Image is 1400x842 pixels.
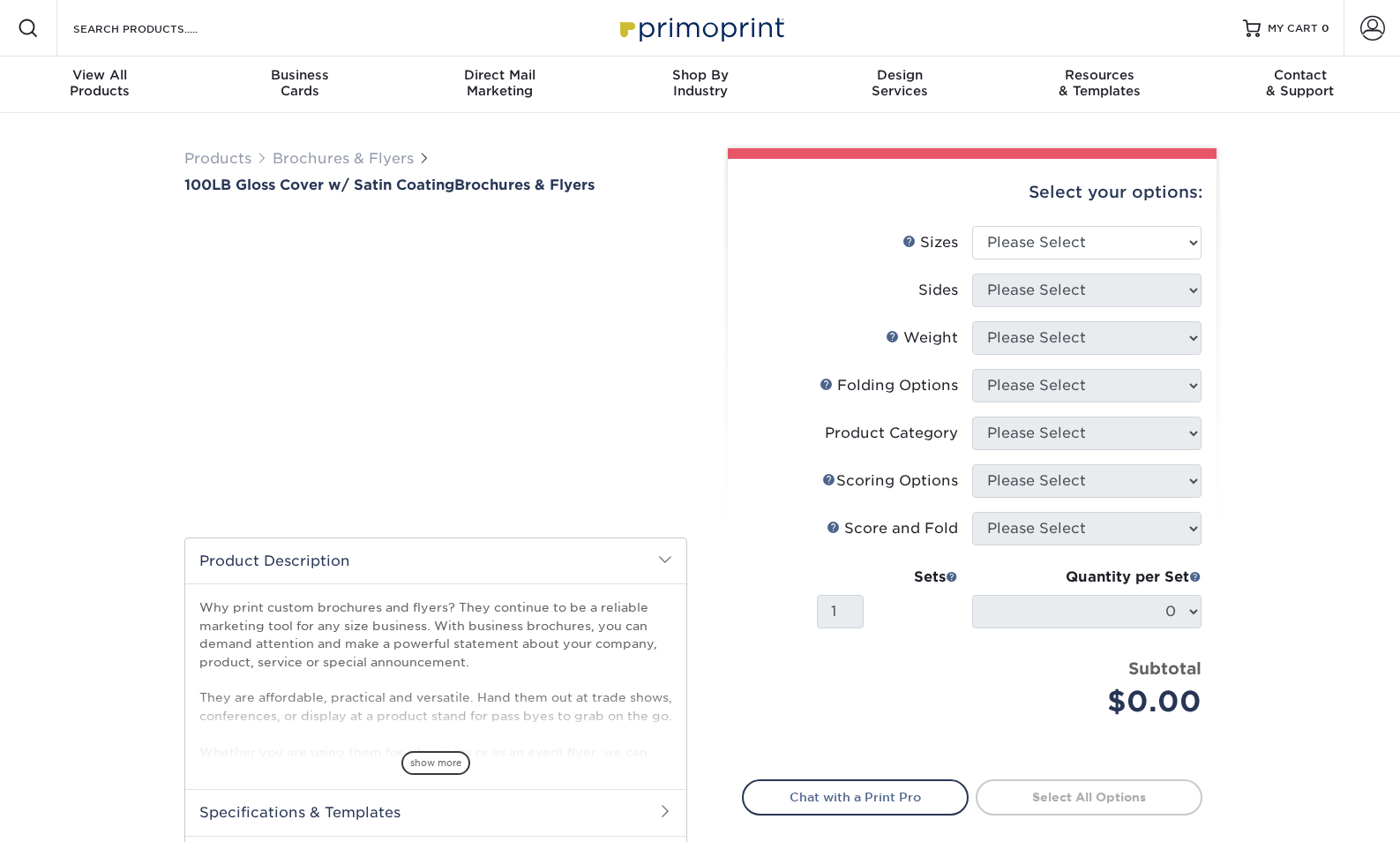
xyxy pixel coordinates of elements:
[1128,658,1202,678] strong: Subtotal
[1268,21,1318,36] span: MY CART
[200,67,401,83] span: Business
[600,67,800,99] div: Industry
[820,375,958,396] div: Folding Options
[742,159,1202,226] div: Select your options:
[600,56,800,113] a: Shop ByIndustry
[800,56,1000,113] a: DesignServices
[827,518,958,539] div: Score and Fold
[184,177,687,193] a: 100LB Gloss Cover w/ Satin CoatingBrochures & Flyers
[918,280,958,301] div: Sides
[1000,56,1201,113] a: Resources& Templates
[1000,67,1201,99] div: & Templates
[184,177,687,193] h1: Brochures & Flyers
[1200,67,1400,99] div: & Support
[400,67,600,83] span: Direct Mail
[985,680,1202,723] div: $0.00
[825,423,958,444] div: Product Category
[401,751,470,775] span: show more
[612,9,789,47] img: Primoprint
[972,567,1202,588] div: Quantity per Set
[822,470,958,492] div: Scoring Options
[976,779,1202,815] a: Select All Options
[600,67,800,83] span: Shop By
[800,67,1000,99] div: Services
[184,150,251,167] a: Products
[400,56,600,113] a: Direct MailMarketing
[902,232,958,253] div: Sizes
[200,67,401,99] div: Cards
[817,567,958,588] div: Sets
[71,18,243,39] input: SEARCH PRODUCTS.....
[800,67,1000,83] span: Design
[886,327,958,349] div: Weight
[185,789,686,835] h2: Specifications & Templates
[1000,67,1201,83] span: Resources
[185,538,686,583] h2: Product Description
[742,779,969,815] a: Chat with a Print Pro
[200,56,401,113] a: BusinessCards
[1321,22,1329,34] span: 0
[1200,67,1400,83] span: Contact
[273,150,414,167] a: Brochures & Flyers
[184,177,454,193] span: 100LB Gloss Cover w/ Satin Coating
[400,67,600,99] div: Marketing
[1200,56,1400,113] a: Contact& Support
